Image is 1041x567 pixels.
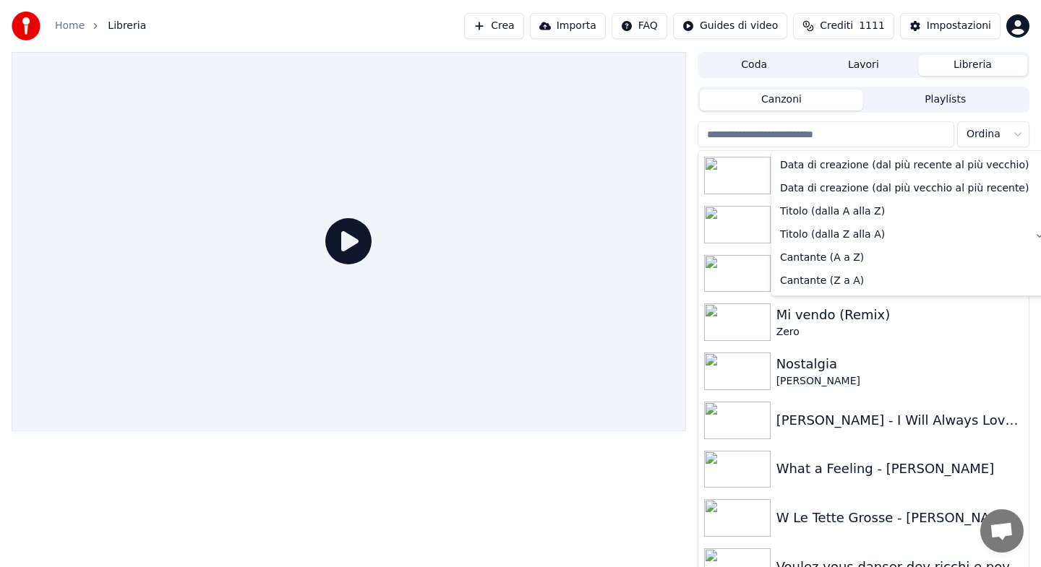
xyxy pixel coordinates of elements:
[780,228,885,242] span: Titolo (dalla Z alla A)
[780,158,1029,173] span: Data di creazione (dal più recente al più vecchio)
[780,181,1029,196] span: Data di creazione (dal più vecchio al più recente)
[780,274,864,288] span: Cantante (Z a A)
[780,251,864,265] span: Cantante (A a Z)
[780,204,885,219] span: Titolo (dalla A alla Z)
